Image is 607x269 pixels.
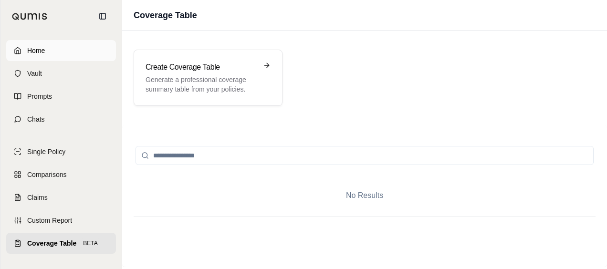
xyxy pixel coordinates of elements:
[6,63,116,84] a: Vault
[6,109,116,130] a: Chats
[27,170,66,179] span: Comparisons
[27,92,52,101] span: Prompts
[12,13,48,20] img: Qumis Logo
[27,46,45,55] span: Home
[134,9,197,22] h1: Coverage Table
[6,164,116,185] a: Comparisons
[6,86,116,107] a: Prompts
[27,69,42,78] span: Vault
[146,62,257,73] h3: Create Coverage Table
[27,114,45,124] span: Chats
[27,216,72,225] span: Custom Report
[146,75,257,94] p: Generate a professional coverage summary table from your policies.
[6,40,116,61] a: Home
[95,9,110,24] button: Collapse sidebar
[27,238,76,248] span: Coverage Table
[6,210,116,231] a: Custom Report
[27,193,48,202] span: Claims
[134,175,596,217] div: No Results
[6,233,116,254] a: Coverage TableBETA
[6,141,116,162] a: Single Policy
[6,187,116,208] a: Claims
[80,238,100,248] span: BETA
[27,147,65,156] span: Single Policy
